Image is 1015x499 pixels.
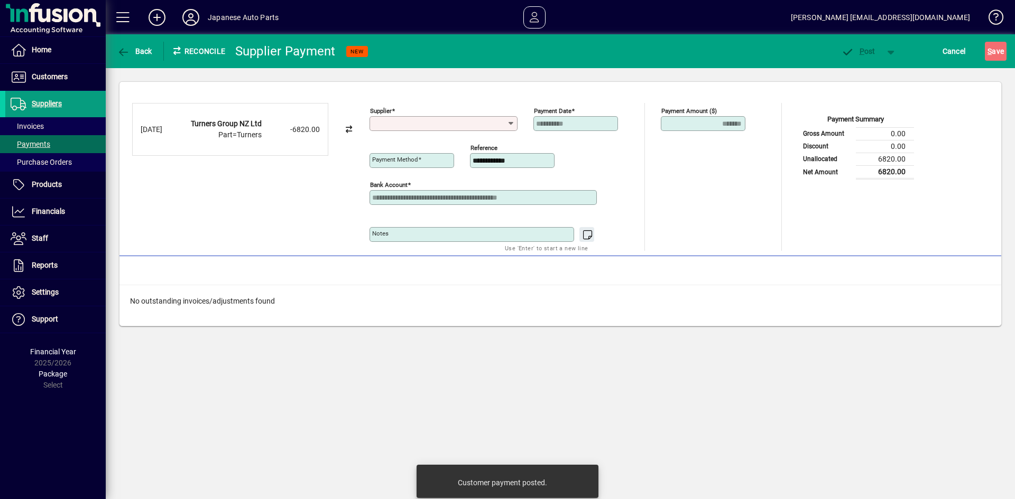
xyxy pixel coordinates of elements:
span: ave [988,43,1004,60]
span: S [988,47,992,55]
div: Customer payment posted. [458,477,547,488]
a: Purchase Orders [5,153,106,171]
a: Financials [5,199,106,225]
td: Gross Amount [798,127,856,140]
mat-label: Bank Account [370,181,408,189]
button: Profile [174,8,208,27]
button: Post [836,42,881,61]
button: Save [985,42,1007,61]
div: Supplier Payment [235,43,336,60]
span: Reports [32,261,58,269]
a: Home [5,37,106,63]
td: 0.00 [856,127,914,140]
a: Settings [5,279,106,306]
a: Invoices [5,117,106,135]
mat-label: Payment Date [534,107,571,115]
span: Cancel [943,43,966,60]
a: Reports [5,252,106,279]
mat-hint: Use 'Enter' to start a new line [505,242,588,254]
button: Back [114,42,155,61]
span: Products [32,180,62,189]
span: Financials [32,207,65,215]
td: Net Amount [798,165,856,178]
span: Part=Turners [218,130,262,139]
div: -6820.00 [267,124,320,135]
button: Cancel [940,42,968,61]
span: Financial Year [30,347,76,356]
a: Payments [5,135,106,153]
a: Knowledge Base [981,2,1002,36]
div: No outstanding invoices/adjustments found [119,285,1001,317]
div: Japanese Auto Parts [208,9,279,26]
span: Back [117,47,152,55]
span: Payments [11,140,50,148]
strong: Turners Group NZ Ltd [191,119,262,128]
td: Discount [798,140,856,153]
button: Add [140,8,174,27]
a: Products [5,172,106,198]
div: Reconcile [164,43,227,60]
div: Payment Summary [798,114,914,127]
span: Settings [32,288,59,296]
td: 6820.00 [856,165,914,178]
mat-label: Payment Amount ($) [661,107,717,115]
td: 6820.00 [856,153,914,165]
span: NEW [350,48,364,55]
a: Customers [5,64,106,90]
span: Suppliers [32,99,62,108]
span: Purchase Orders [11,158,72,166]
div: [PERSON_NAME] [EMAIL_ADDRESS][DOMAIN_NAME] [791,9,970,26]
span: Staff [32,234,48,242]
a: Staff [5,225,106,252]
app-page-summary-card: Payment Summary [798,103,914,180]
td: Unallocated [798,153,856,165]
td: 0.00 [856,140,914,153]
mat-label: Reference [470,144,497,152]
span: Invoices [11,122,44,130]
app-page-header-button: Back [106,42,164,61]
span: ost [841,47,875,55]
span: Package [39,370,67,378]
span: Support [32,315,58,323]
mat-label: Payment method [372,156,418,163]
mat-label: Supplier [370,107,392,115]
span: Home [32,45,51,54]
div: [DATE] [141,124,183,135]
span: P [860,47,864,55]
a: Support [5,306,106,333]
mat-label: Notes [372,230,389,237]
span: Customers [32,72,68,81]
